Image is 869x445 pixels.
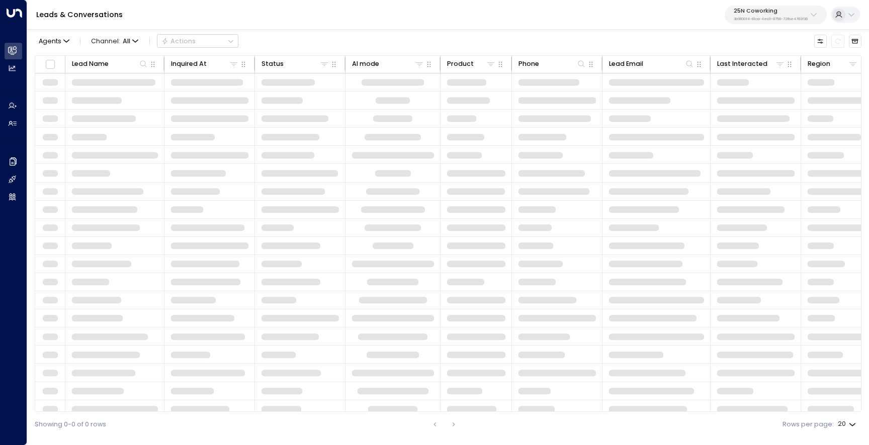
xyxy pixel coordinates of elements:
p: 25N Coworking [734,8,808,14]
div: Lead Name [72,58,149,69]
div: Lead Name [72,58,109,69]
div: Status [262,58,330,69]
p: 3b9800f4-81ca-4ec0-8758-72fbe4763f36 [734,17,808,21]
div: Inquired At [171,58,239,69]
div: Product [447,58,474,69]
div: Status [262,58,284,69]
div: AI mode [352,58,379,69]
div: Product [447,58,496,69]
button: 25N Coworking3b9800f4-81ca-4ec0-8758-72fbe4763f36 [725,6,827,24]
div: Button group with a nested menu [157,34,238,48]
span: All [123,38,130,45]
button: Actions [157,34,238,48]
label: Rows per page: [783,420,834,429]
div: Last Interacted [717,58,786,69]
a: Leads & Conversations [36,10,123,20]
div: Lead Email [609,58,695,69]
nav: pagination navigation [428,418,460,430]
span: Agents [39,38,61,45]
div: 20 [838,417,858,431]
div: Lead Email [609,58,643,69]
div: Inquired At [171,58,207,69]
span: Channel: [88,35,142,47]
div: Last Interacted [717,58,767,69]
span: Refresh [831,35,844,47]
div: Region [808,58,858,69]
div: Region [808,58,830,69]
div: Showing 0-0 of 0 rows [35,420,106,429]
button: Channel:All [88,35,142,47]
div: Actions [161,37,196,45]
button: Archived Leads [849,35,861,47]
div: Phone [518,58,587,69]
div: Phone [518,58,539,69]
button: Agents [35,35,72,47]
button: Customize [814,35,827,47]
div: AI mode [352,58,425,69]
